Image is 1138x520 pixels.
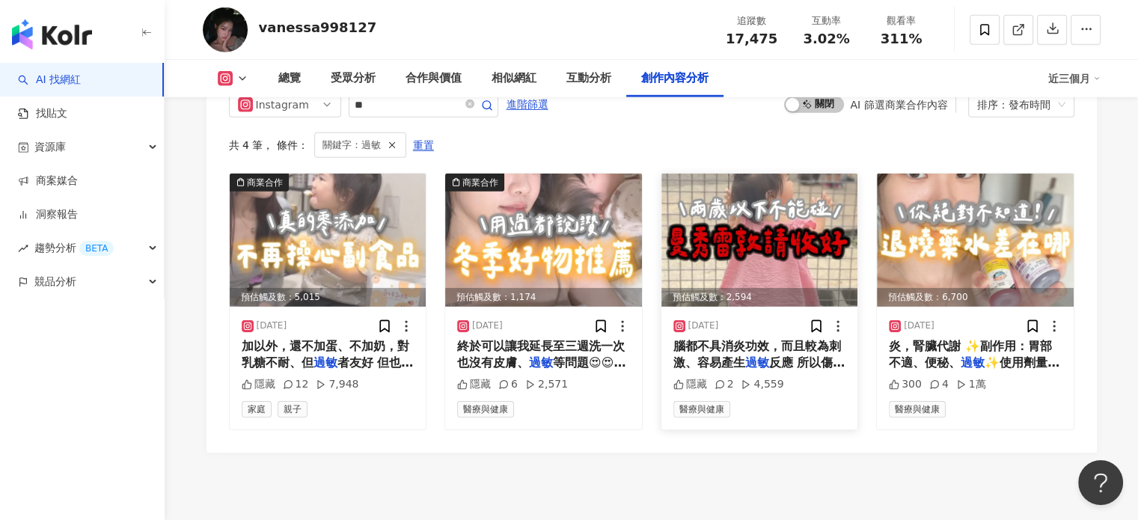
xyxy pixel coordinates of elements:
[229,132,1074,158] div: 共 4 筆 ， 條件：
[34,130,66,164] span: 資源庫
[673,377,707,392] div: 隱藏
[18,207,78,222] a: 洞察報告
[877,288,1074,307] div: 預估觸及數：6,700
[641,70,709,88] div: 創作內容分析
[283,377,309,392] div: 12
[889,377,922,392] div: 300
[230,174,426,307] img: post-image
[259,18,377,37] div: vanessa998127
[242,339,409,370] span: 加以外，還不加蛋、不加奶，對乳糖不耐、但
[457,339,625,370] span: 終於可以讓我延長至三週洗一次也沒有皮膚、
[877,174,1074,307] div: post-image預估觸及數：6,700
[1048,67,1101,91] div: 近三個月
[472,319,503,332] div: [DATE]
[256,93,305,117] div: Instagram
[18,106,67,121] a: 找貼文
[457,401,514,417] span: 醫療與健康
[745,355,769,370] mark: 過敏
[498,377,518,392] div: 6
[331,70,376,88] div: 受眾分析
[850,99,947,111] div: AI 篩選商業合作內容
[726,31,777,46] span: 17,475
[242,377,275,392] div: 隱藏
[203,7,248,52] img: KOL Avatar
[12,19,92,49] img: logo
[278,401,308,417] span: 親子
[278,70,301,88] div: 總覽
[929,377,949,392] div: 4
[724,13,780,28] div: 追蹤數
[18,243,28,254] span: rise
[961,355,985,370] mark: 過敏
[34,265,76,299] span: 競品分析
[661,288,858,307] div: 預估觸及數：2,594
[873,13,930,28] div: 觀看率
[465,100,474,108] span: close-circle
[889,401,946,417] span: 醫療與健康
[661,174,858,307] div: post-image預估觸及數：2,594
[673,401,730,417] span: 醫療與健康
[412,133,435,157] button: 重置
[18,73,81,88] a: searchAI 找網紅
[506,92,549,116] button: 進階篩選
[230,174,426,307] div: post-image商業合作預估觸及數：5,015
[673,339,841,370] span: 腦都不具消炎功效，而且較為刺激、容易產生
[445,288,642,307] div: 預估觸及數：1,174
[445,174,642,307] img: post-image
[661,174,858,307] img: post-image
[462,175,498,190] div: 商業合作
[881,31,923,46] span: 311%
[741,377,783,392] div: 4,559
[406,70,462,88] div: 合作與價值
[413,134,434,158] span: 重置
[322,137,381,153] span: 關鍵字：過敏
[803,31,849,46] span: 3.02%
[715,377,734,392] div: 2
[877,174,1074,307] img: post-image
[242,401,272,417] span: 家庭
[977,93,1052,117] div: 排序：發布時間
[492,70,536,88] div: 相似網紅
[79,241,114,256] div: BETA
[889,339,1052,370] span: 炎，腎臟代謝 ✨副作用：胃部不適、便秘、
[566,70,611,88] div: 互動分析
[529,355,553,370] mark: 過敏
[316,377,358,392] div: 7,948
[798,13,855,28] div: 互動率
[257,319,287,332] div: [DATE]
[34,231,114,265] span: 趨勢分析
[1078,460,1123,505] iframe: Help Scout Beacon - Open
[956,377,986,392] div: 1萬
[525,377,568,392] div: 2,571
[18,174,78,189] a: 商案媒合
[230,288,426,307] div: 預估觸及數：5,015
[507,93,548,117] span: 進階篩選
[457,377,491,392] div: 隱藏
[247,175,283,190] div: 商業合作
[465,97,474,111] span: close-circle
[313,355,337,370] mark: 過敏
[904,319,934,332] div: [DATE]
[445,174,642,307] div: post-image商業合作預估觸及數：1,174
[688,319,719,332] div: [DATE]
